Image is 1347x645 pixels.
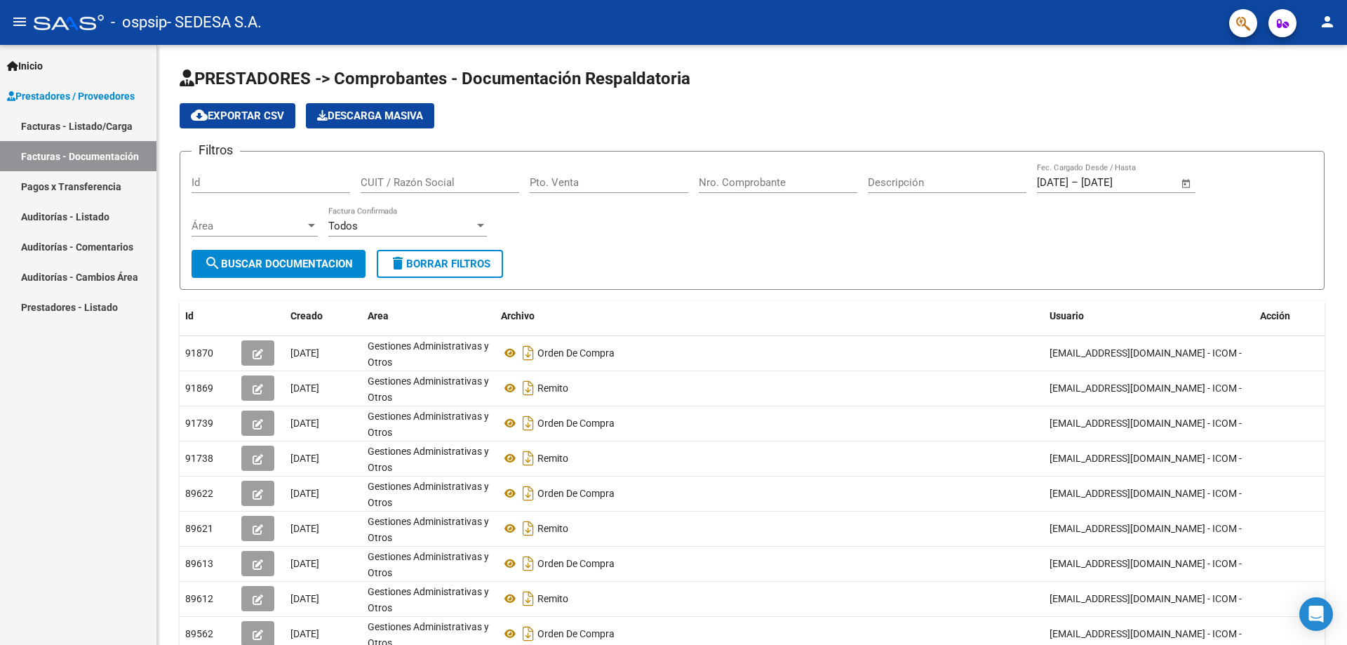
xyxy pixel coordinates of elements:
[519,517,537,540] i: Descargar documento
[362,301,495,331] datatable-header-cell: Area
[185,453,213,464] span: 91738
[495,301,1044,331] datatable-header-cell: Archivo
[368,446,489,473] span: Gestiones Administrativas y Otros
[185,558,213,569] span: 89613
[290,558,319,569] span: [DATE]
[1050,453,1242,464] span: [EMAIL_ADDRESS][DOMAIN_NAME] - ICOM -
[1050,347,1242,359] span: [EMAIL_ADDRESS][DOMAIN_NAME] - ICOM -
[519,587,537,610] i: Descargar documento
[368,516,489,543] span: Gestiones Administrativas y Otros
[1050,383,1242,394] span: [EMAIL_ADDRESS][DOMAIN_NAME] - ICOM -
[191,109,284,122] span: Exportar CSV
[368,375,489,403] span: Gestiones Administrativas y Otros
[204,258,353,270] span: Buscar Documentacion
[192,220,305,232] span: Área
[368,340,489,368] span: Gestiones Administrativas y Otros
[111,7,167,38] span: - ospsip
[368,411,489,438] span: Gestiones Administrativas y Otros
[537,453,568,464] span: Remito
[1044,301,1254,331] datatable-header-cell: Usuario
[1037,176,1068,189] input: Fecha inicio
[328,220,358,232] span: Todos
[290,593,319,604] span: [DATE]
[1050,593,1242,604] span: [EMAIL_ADDRESS][DOMAIN_NAME] - ICOM -
[1081,176,1149,189] input: Fecha fin
[368,310,389,321] span: Area
[1050,628,1242,639] span: [EMAIL_ADDRESS][DOMAIN_NAME] - ICOM -
[290,347,319,359] span: [DATE]
[185,593,213,604] span: 89612
[368,586,489,613] span: Gestiones Administrativas y Otros
[185,488,213,499] span: 89622
[1319,13,1336,30] mat-icon: person
[185,383,213,394] span: 91869
[185,628,213,639] span: 89562
[290,523,319,534] span: [DATE]
[1050,523,1242,534] span: [EMAIL_ADDRESS][DOMAIN_NAME] - ICOM -
[185,310,194,321] span: Id
[519,447,537,470] i: Descargar documento
[180,103,295,128] button: Exportar CSV
[290,488,319,499] span: [DATE]
[306,103,434,128] button: Descarga Masiva
[1050,310,1084,321] span: Usuario
[1071,176,1078,189] span: –
[368,551,489,578] span: Gestiones Administrativas y Otros
[1254,301,1325,331] datatable-header-cell: Acción
[1299,597,1333,631] div: Open Intercom Messenger
[368,481,489,508] span: Gestiones Administrativas y Otros
[185,418,213,429] span: 91739
[519,342,537,364] i: Descargar documento
[389,258,490,270] span: Borrar Filtros
[180,301,236,331] datatable-header-cell: Id
[290,453,319,464] span: [DATE]
[1050,488,1242,499] span: [EMAIL_ADDRESS][DOMAIN_NAME] - ICOM -
[519,482,537,505] i: Descargar documento
[167,7,262,38] span: - SEDESA S.A.
[204,255,221,272] mat-icon: search
[317,109,423,122] span: Descarga Masiva
[1179,175,1195,192] button: Open calendar
[537,628,615,639] span: Orden De Compra
[285,301,362,331] datatable-header-cell: Creado
[537,347,615,359] span: Orden De Compra
[537,558,615,569] span: Orden De Compra
[192,140,240,160] h3: Filtros
[180,69,690,88] span: PRESTADORES -> Comprobantes - Documentación Respaldatoria
[290,310,323,321] span: Creado
[11,13,28,30] mat-icon: menu
[537,418,615,429] span: Orden De Compra
[377,250,503,278] button: Borrar Filtros
[185,347,213,359] span: 91870
[537,383,568,394] span: Remito
[501,310,535,321] span: Archivo
[7,88,135,104] span: Prestadores / Proveedores
[1050,558,1242,569] span: [EMAIL_ADDRESS][DOMAIN_NAME] - ICOM -
[519,412,537,434] i: Descargar documento
[290,383,319,394] span: [DATE]
[537,523,568,534] span: Remito
[306,103,434,128] app-download-masive: Descarga masiva de comprobantes (adjuntos)
[191,107,208,124] mat-icon: cloud_download
[519,377,537,399] i: Descargar documento
[290,418,319,429] span: [DATE]
[519,552,537,575] i: Descargar documento
[1260,310,1290,321] span: Acción
[1050,418,1242,429] span: [EMAIL_ADDRESS][DOMAIN_NAME] - ICOM -
[7,58,43,74] span: Inicio
[519,623,537,645] i: Descargar documento
[290,628,319,639] span: [DATE]
[537,488,615,499] span: Orden De Compra
[537,593,568,604] span: Remito
[389,255,406,272] mat-icon: delete
[192,250,366,278] button: Buscar Documentacion
[185,523,213,534] span: 89621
